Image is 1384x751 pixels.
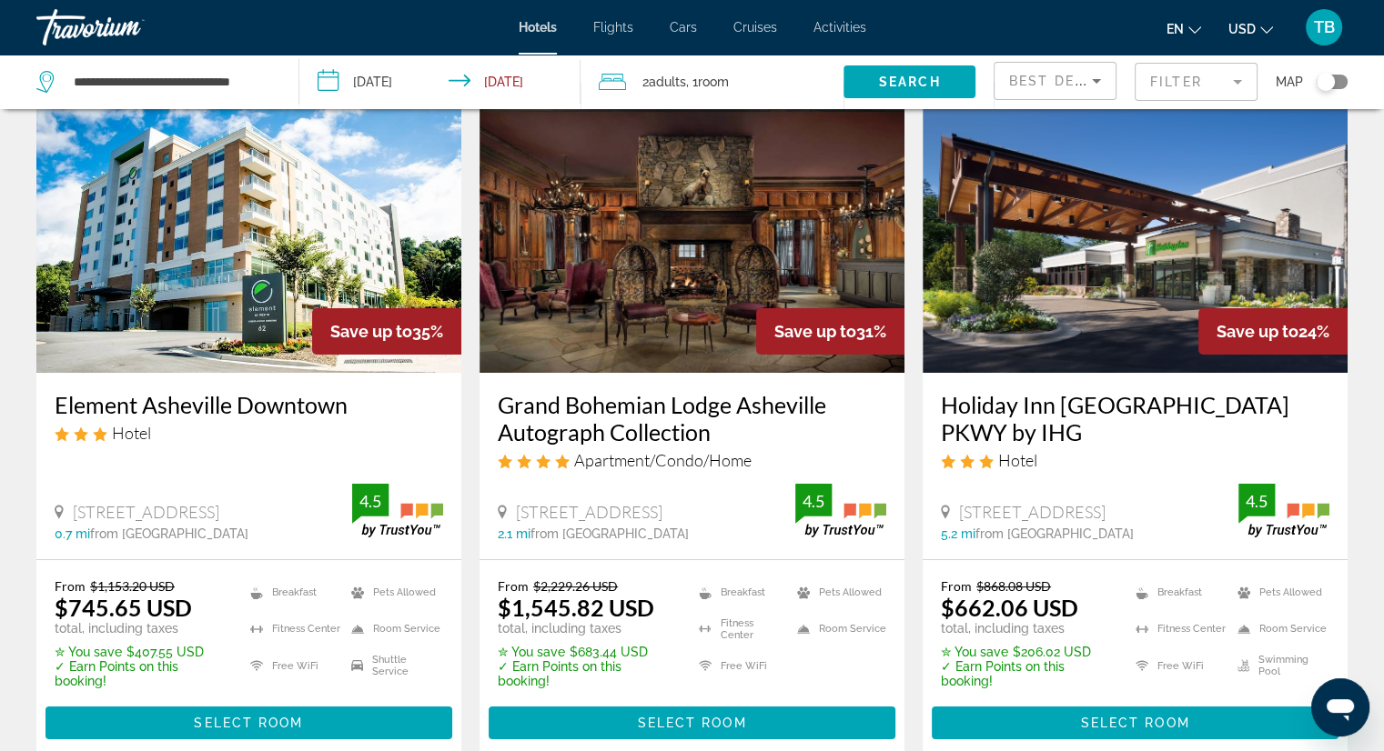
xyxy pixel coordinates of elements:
[941,594,1078,621] ins: $662.06 USD
[1217,322,1298,341] span: Save up to
[1228,616,1329,643] li: Room Service
[516,502,662,522] span: [STREET_ADDRESS]
[923,82,1348,373] img: Hotel image
[1126,652,1227,679] li: Free WiFi
[1167,15,1201,42] button: Change language
[649,75,686,89] span: Adults
[45,706,452,739] button: Select Room
[55,621,227,636] p: total, including taxes
[1198,308,1348,355] div: 24%
[690,578,788,606] li: Breakfast
[55,659,227,688] p: ✓ Earn Points on this booking!
[498,594,654,621] ins: $1,545.82 USD
[941,645,1113,659] p: $206.02 USD
[533,578,618,594] del: $2,229.26 USD
[1228,15,1273,42] button: Change currency
[90,578,175,594] del: $1,153.20 USD
[55,578,86,594] span: From
[55,391,443,418] a: Element Asheville Downtown
[342,616,443,643] li: Room Service
[194,716,303,730] span: Select Room
[813,20,866,35] a: Activities
[774,322,856,341] span: Save up to
[498,391,886,446] a: Grand Bohemian Lodge Asheville Autograph Collection
[530,526,689,541] span: from [GEOGRAPHIC_DATA]
[932,706,1339,739] button: Select Room
[498,645,565,659] span: ✮ You save
[1311,678,1369,736] iframe: Button to launch messaging window
[55,645,227,659] p: $407.55 USD
[998,450,1037,470] span: Hotel
[489,711,895,731] a: Select Room
[1228,652,1329,679] li: Swimming Pool
[352,490,389,512] div: 4.5
[1228,578,1329,606] li: Pets Allowed
[733,20,777,35] a: Cruises
[342,652,443,679] li: Shuttle Service
[1126,616,1227,643] li: Fitness Center
[55,645,122,659] span: ✮ You save
[1238,484,1329,537] img: trustyou-badge.svg
[941,621,1113,636] p: total, including taxes
[342,578,443,606] li: Pets Allowed
[90,526,248,541] span: from [GEOGRAPHIC_DATA]
[45,711,452,731] a: Select Room
[1167,22,1184,36] span: en
[941,391,1329,446] a: Holiday Inn [GEOGRAPHIC_DATA] PKWY by IHG
[795,484,886,537] img: trustyou-badge.svg
[756,308,904,355] div: 31%
[489,706,895,739] button: Select Room
[574,450,752,470] span: Apartment/Condo/Home
[36,82,461,373] a: Hotel image
[55,526,90,541] span: 0.7 mi
[642,69,686,95] span: 2
[637,716,746,730] span: Select Room
[1009,74,1104,88] span: Best Deals
[519,20,557,35] a: Hotels
[941,578,972,594] span: From
[299,55,581,109] button: Check-in date: Dec 22, 2025 Check-out date: Dec 28, 2025
[1314,18,1335,36] span: TB
[879,75,941,89] span: Search
[1228,22,1256,36] span: USD
[1300,8,1348,46] button: User Menu
[352,484,443,537] img: trustyou-badge.svg
[581,55,844,109] button: Travelers: 2 adults, 0 children
[1276,69,1303,95] span: Map
[941,526,975,541] span: 5.2 mi
[975,526,1134,541] span: from [GEOGRAPHIC_DATA]
[1135,62,1258,102] button: Filter
[686,69,729,95] span: , 1
[55,594,192,621] ins: $745.65 USD
[959,502,1106,522] span: [STREET_ADDRESS]
[498,645,676,659] p: $683.44 USD
[932,711,1339,731] a: Select Room
[498,659,676,688] p: ✓ Earn Points on this booking!
[55,423,443,443] div: 3 star Hotel
[941,450,1329,470] div: 3 star Hotel
[670,20,697,35] a: Cars
[241,616,342,643] li: Fitness Center
[941,659,1113,688] p: ✓ Earn Points on this booking!
[1303,74,1348,90] button: Toggle map
[480,82,904,373] img: Hotel image
[795,490,832,512] div: 4.5
[36,4,218,51] a: Travorium
[698,75,729,89] span: Room
[330,322,412,341] span: Save up to
[690,652,788,679] li: Free WiFi
[241,652,342,679] li: Free WiFi
[593,20,633,35] a: Flights
[498,578,529,594] span: From
[844,65,975,98] button: Search
[690,616,788,643] li: Fitness Center
[976,578,1051,594] del: $868.08 USD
